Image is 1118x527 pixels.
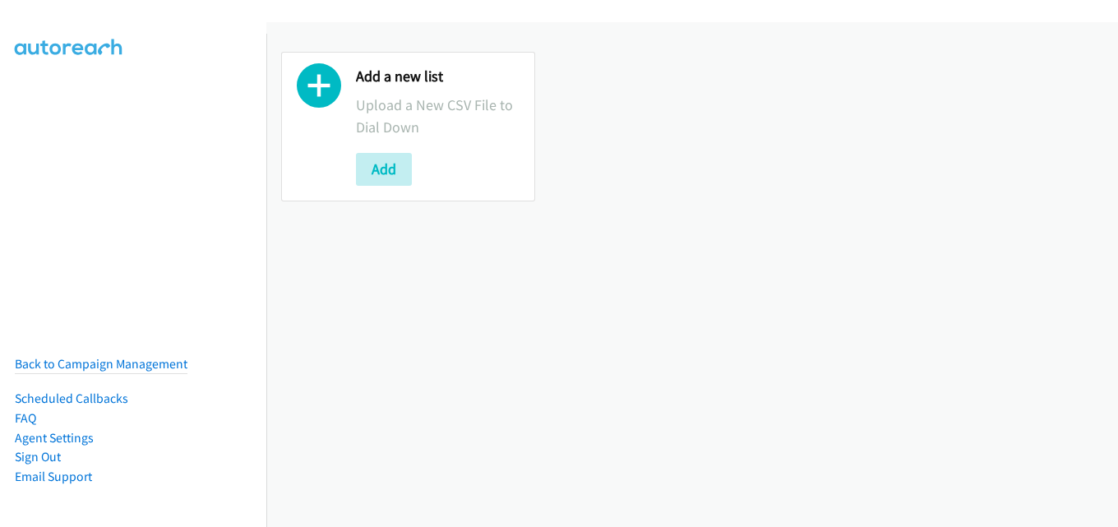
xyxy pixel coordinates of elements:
[356,94,520,138] p: Upload a New CSV File to Dial Down
[356,153,412,186] button: Add
[15,391,128,406] a: Scheduled Callbacks
[15,410,36,426] a: FAQ
[356,67,520,86] h2: Add a new list
[15,469,92,484] a: Email Support
[15,356,187,372] a: Back to Campaign Management
[15,430,94,446] a: Agent Settings
[15,449,61,465] a: Sign Out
